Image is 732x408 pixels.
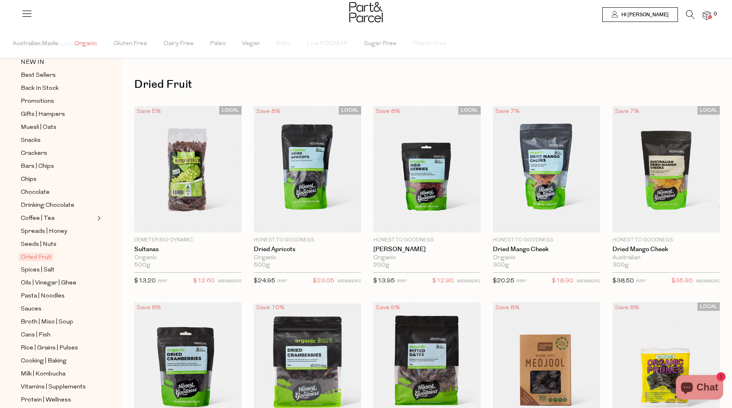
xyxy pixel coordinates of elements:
[397,279,406,284] small: RRP
[242,30,260,58] span: Vegan
[493,106,522,117] div: Save 7%
[493,302,522,313] div: Save 8%
[612,254,720,262] div: Australian
[21,356,67,366] span: Cooking | Baking
[163,30,194,58] span: Dairy Free
[313,276,334,286] span: $23.05
[493,254,600,262] div: Organic
[21,71,56,80] span: Best Sellers
[21,109,95,119] a: Gifts | Hampers
[373,106,403,117] div: Save 8%
[364,30,396,58] span: Sugar Free
[552,276,573,286] span: $18.90
[21,162,54,171] span: Bars | Chips
[712,11,719,18] span: 0
[21,317,73,327] span: Broth | Miso | Soup
[21,369,65,379] span: Milk | Kombucha
[21,214,54,224] span: Coffee | Tea
[21,174,95,184] a: Chips
[21,304,41,314] span: Sauces
[276,30,290,58] span: Keto
[134,106,242,233] img: Sultanas
[373,262,390,269] span: 200g
[373,278,395,284] span: $13.95
[21,240,57,250] span: Seeds | Nuts
[134,254,242,262] div: Organic
[373,302,403,313] div: Save 9%
[21,395,71,405] span: Protein | Wellness
[373,237,481,244] p: Honest to Goodness
[493,262,509,269] span: 300g
[254,262,270,269] span: 500g
[21,226,95,237] a: Spreads | Honey
[21,304,95,314] a: Sauces
[134,246,242,253] a: Sultanas
[21,136,41,145] span: Snacks
[113,30,147,58] span: Gluten Free
[697,302,720,311] span: LOCAL
[21,265,95,275] a: Spices | Salt
[21,96,95,106] a: Promotions
[134,302,163,313] div: Save 8%
[254,302,287,313] div: Save 10%
[21,149,47,158] span: Crackers
[21,188,50,197] span: Chocolate
[21,343,78,353] span: Rice | Grains | Pulses
[254,254,361,262] div: Organic
[413,30,447,58] span: Plastic Free
[21,84,59,93] span: Back In Stock
[338,279,361,284] small: MEMBERS
[612,237,720,244] p: Honest to Goodness
[21,200,95,211] a: Drinking Chocolate
[493,246,600,253] a: Dried Mango Cheek
[21,135,95,145] a: Snacks
[612,106,720,233] img: Dried Mango Cheek
[21,382,95,392] a: Vitamins | Supplements
[373,246,481,253] a: [PERSON_NAME]
[457,279,481,284] small: MEMBERS
[21,123,57,132] span: Muesli | Oats
[21,356,95,366] a: Cooking | Baking
[21,227,67,237] span: Spreads | Honey
[696,279,720,284] small: MEMBERS
[339,106,361,115] span: LOCAL
[134,106,163,117] div: Save 5%
[21,278,95,288] a: Oils | Vinegar | Ghee
[21,343,95,353] a: Rice | Grains | Pulses
[21,317,95,327] a: Broth | Miso | Soup
[13,30,58,58] span: Australian Made
[697,106,720,115] span: LOCAL
[218,279,242,284] small: MEMBERS
[21,265,54,275] span: Spices | Salt
[254,237,361,244] p: Honest to Goodness
[21,175,37,184] span: Chips
[210,30,226,58] span: Paleo
[612,302,642,313] div: Save 8%
[432,276,454,286] span: $12.90
[254,106,361,233] img: Dried Apricots
[602,7,678,22] a: Hi [PERSON_NAME]
[21,57,95,67] a: NEW IN
[21,330,50,340] span: Cans | Fish
[493,237,600,244] p: Honest to Goodness
[612,278,634,284] span: $38.50
[577,279,600,284] small: MEMBERS
[254,278,275,284] span: $24.95
[134,75,720,94] h1: Dried Fruit
[458,106,481,115] span: LOCAL
[277,279,287,284] small: RRP
[619,11,669,18] span: Hi [PERSON_NAME]
[21,278,76,288] span: Oils | Vinegar | Ghee
[254,106,283,117] div: Save 8%
[349,2,383,22] img: Part&Parcel
[21,161,95,171] a: Bars | Chips
[493,278,514,284] span: $20.25
[671,276,693,286] span: $35.95
[21,330,95,340] a: Cans | Fish
[373,106,481,233] img: Goji Berries
[493,106,600,233] img: Dried Mango Cheek
[254,246,361,253] a: Dried Apricots
[612,262,629,269] span: 300g
[95,213,101,223] button: Expand/Collapse Coffee | Tea
[21,187,95,197] a: Chocolate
